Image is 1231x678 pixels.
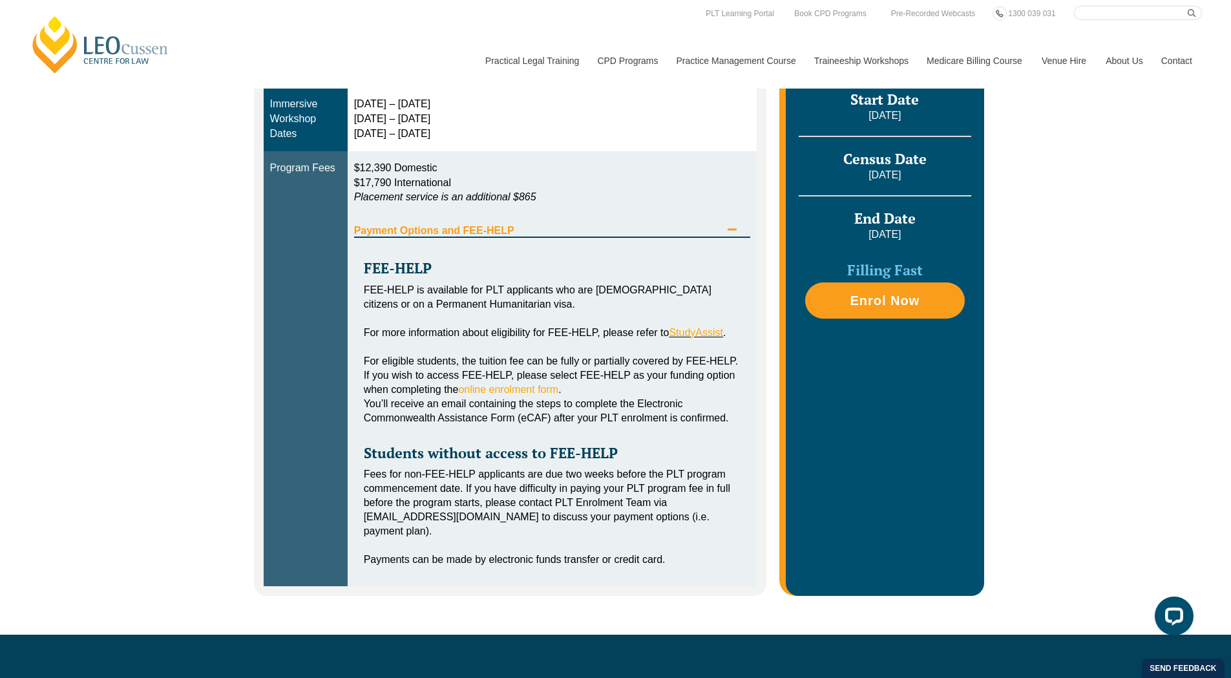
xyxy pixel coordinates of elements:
[1096,33,1152,89] a: About Us
[270,161,341,176] div: Program Fees
[917,33,1032,89] a: Medicare Billing Course
[847,260,923,279] span: Filling Fast
[458,384,558,395] a: online enrolment form
[854,209,916,228] span: End Date
[799,228,971,242] p: [DATE]
[669,327,723,338] a: StudyAssist
[805,282,964,319] a: Enrol Now
[1005,6,1058,21] a: 1300 039 031
[354,226,721,236] span: Payment Options and FEE-HELP
[354,177,451,188] span: $17,790 International
[29,14,172,75] a: [PERSON_NAME] Centre for Law
[587,33,666,89] a: CPD Programs
[270,97,341,142] div: Immersive Workshop Dates
[799,109,971,123] p: [DATE]
[364,326,741,340] div: For more information about eligibility for FEE-HELP, please refer to .
[1152,33,1202,89] a: Contact
[667,33,805,89] a: Practice Management Course
[364,398,729,423] span: You’ll receive an email containing the steps to complete the Electronic Commonwealth Assistance F...
[354,97,751,142] div: [DATE] – [DATE] [DATE] – [DATE] [DATE] – [DATE]
[1032,33,1096,89] a: Venue Hire
[354,162,437,173] span: $12,390 Domestic
[364,553,741,567] div: Payments can be made by electronic funds transfer or credit card.
[364,467,741,538] div: Fees for non-FEE-HELP applicants are due two weeks before the PLT program commencement date. If y...
[364,443,618,462] strong: Students without access to FEE-HELP
[843,149,927,168] span: Census Date
[791,6,869,21] a: Book CPD Programs
[1144,591,1199,646] iframe: LiveChat chat widget
[850,90,919,109] span: Start Date
[799,168,971,182] p: [DATE]
[1008,9,1055,18] span: 1300 039 031
[850,294,920,307] span: Enrol Now
[364,283,741,312] div: FEE-HELP is available for PLT applicants who are [DEMOGRAPHIC_DATA] citizens or on a Permanent Hu...
[888,6,979,21] a: Pre-Recorded Webcasts
[805,33,917,89] a: Traineeship Workshops
[364,259,432,277] strong: FEE-HELP
[354,191,536,202] em: Placement service is an additional $865
[364,354,741,397] div: For eligible students, the tuition fee can be fully or partially covered by FEE-HELP. If you wish...
[476,33,588,89] a: Practical Legal Training
[702,6,777,21] a: PLT Learning Portal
